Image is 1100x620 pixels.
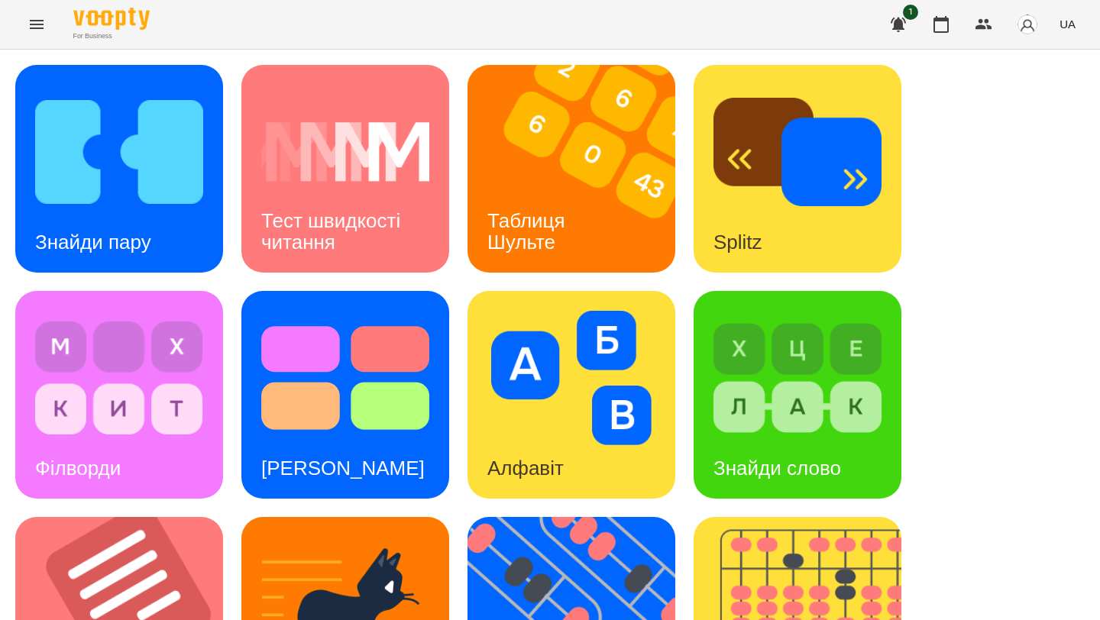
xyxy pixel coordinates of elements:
[713,311,882,445] img: Знайди слово
[1053,10,1082,38] button: UA
[261,209,406,253] h3: Тест швидкості читання
[73,31,150,41] span: For Business
[487,457,564,480] h3: Алфавіт
[903,5,918,20] span: 1
[1017,14,1038,35] img: avatar_s.png
[694,65,901,273] a: SplitzSplitz
[73,8,150,30] img: Voopty Logo
[15,65,223,273] a: Знайди паруЗнайди пару
[467,291,675,499] a: АлфавітАлфавіт
[261,85,429,219] img: Тест швидкості читання
[261,311,429,445] img: Тест Струпа
[713,457,841,480] h3: Знайди слово
[694,291,901,499] a: Знайди словоЗнайди слово
[35,457,121,480] h3: Філворди
[487,209,571,253] h3: Таблиця Шульте
[241,291,449,499] a: Тест Струпа[PERSON_NAME]
[18,6,55,43] button: Menu
[467,65,694,273] img: Таблиця Шульте
[467,65,675,273] a: Таблиця ШультеТаблиця Шульте
[713,231,762,253] h3: Splitz
[15,291,223,499] a: ФілвордиФілворди
[713,85,882,219] img: Splitz
[35,311,203,445] img: Філворди
[487,311,655,445] img: Алфавіт
[1060,16,1076,32] span: UA
[35,85,203,219] img: Знайди пару
[241,65,449,273] a: Тест швидкості читанняТест швидкості читання
[261,457,425,480] h3: [PERSON_NAME]
[35,231,151,253] h3: Знайди пару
